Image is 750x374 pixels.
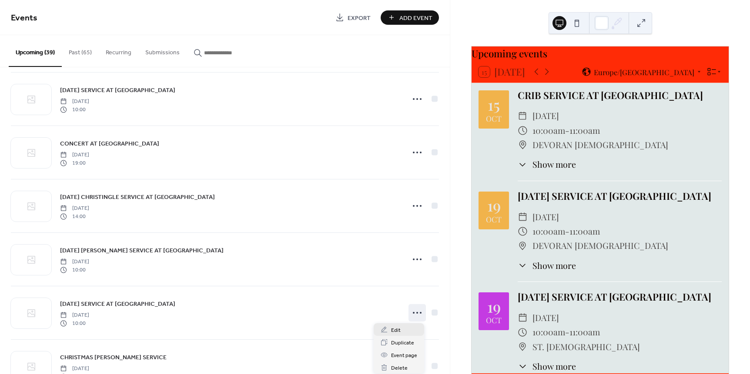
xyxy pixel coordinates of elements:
div: [DATE] SERVICE AT [GEOGRAPHIC_DATA] [518,189,722,204]
span: DEVORAN [DEMOGRAPHIC_DATA] [532,138,668,152]
div: 19 [487,299,501,314]
a: [DATE] [PERSON_NAME] SERVICE AT [GEOGRAPHIC_DATA] [60,245,224,255]
div: ​ [518,123,527,138]
span: [DATE] [PERSON_NAME] SERVICE AT [GEOGRAPHIC_DATA] [60,246,224,255]
a: [DATE] SERVICE AT [GEOGRAPHIC_DATA] [60,85,175,95]
span: [DATE] SERVICE AT [GEOGRAPHIC_DATA] [60,300,175,309]
div: Oct [486,115,502,122]
span: - [565,123,569,138]
span: 10:00am [532,325,565,339]
span: 11:00am [569,123,600,138]
a: CHRISTMAS [PERSON_NAME] SERVICE [60,352,167,362]
span: Duplicate [391,338,414,348]
span: Show more [532,259,576,272]
span: ST. [DEMOGRAPHIC_DATA] [532,340,640,354]
button: ​Show more [518,158,576,171]
span: CHRISTMAS [PERSON_NAME] SERVICE [60,353,167,362]
span: 11:00am [569,224,600,238]
div: ​ [518,158,527,171]
div: ​ [518,325,527,339]
span: Show more [532,158,576,171]
span: [DATE] [60,311,89,319]
div: ​ [518,138,527,152]
span: [DATE] [60,258,89,266]
span: 14:00 [60,212,89,220]
a: CONCERT AT [GEOGRAPHIC_DATA] [60,139,159,149]
div: ​ [518,238,527,253]
span: 10:00 [60,319,89,327]
span: [DATE] SERVICE AT [GEOGRAPHIC_DATA] [60,86,175,95]
a: [DATE] CHRISTINGLE SERVICE AT [GEOGRAPHIC_DATA] [60,192,215,202]
span: - [565,325,569,339]
span: 11:00am [569,325,600,339]
span: [DATE] [60,98,89,106]
a: Export [329,10,377,25]
span: Event page [391,351,417,360]
span: Edit [391,326,401,335]
div: Oct [486,215,502,223]
span: [DATE] [60,205,89,212]
span: [DATE] [60,365,89,373]
span: [DATE] CHRISTINGLE SERVICE AT [GEOGRAPHIC_DATA] [60,193,215,202]
span: Europe/[GEOGRAPHIC_DATA] [594,68,694,76]
a: [DATE] SERVICE AT [GEOGRAPHIC_DATA] [60,299,175,309]
div: ​ [518,311,527,325]
button: Past (65) [62,35,99,66]
span: [DATE] [532,109,559,123]
div: [DATE] SERVICE AT [GEOGRAPHIC_DATA] [518,290,722,304]
div: ​ [518,210,527,224]
span: CONCERT AT [GEOGRAPHIC_DATA] [60,139,159,149]
span: 19:00 [60,159,89,167]
button: Submissions [138,35,187,66]
span: Show more [532,360,576,373]
div: ​ [518,109,527,123]
span: - [565,224,569,238]
span: 10:00 [60,266,89,274]
span: 10:00am [532,123,565,138]
button: ​Show more [518,259,576,272]
div: ​ [518,360,527,373]
span: Export [348,13,371,23]
div: ​ [518,259,527,272]
button: Recurring [99,35,138,66]
button: Upcoming (39) [9,35,62,67]
span: Events [11,10,37,26]
span: 10:00 [60,106,89,113]
span: [DATE] [532,311,559,325]
span: Delete [391,364,408,373]
div: 15 [488,97,500,112]
button: Add Event [381,10,439,25]
div: Oct [486,316,502,324]
div: Upcoming events [472,46,729,61]
div: ​ [518,340,527,354]
div: CRIB SERVICE AT [GEOGRAPHIC_DATA] [518,88,722,103]
span: Add Event [399,13,432,23]
button: ​Show more [518,360,576,373]
span: [DATE] [60,151,89,159]
span: [DATE] [532,210,559,224]
span: DEVORAN [DEMOGRAPHIC_DATA] [532,238,668,253]
div: ​ [518,224,527,238]
span: 10:00am [532,224,565,238]
div: 19 [487,198,501,213]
